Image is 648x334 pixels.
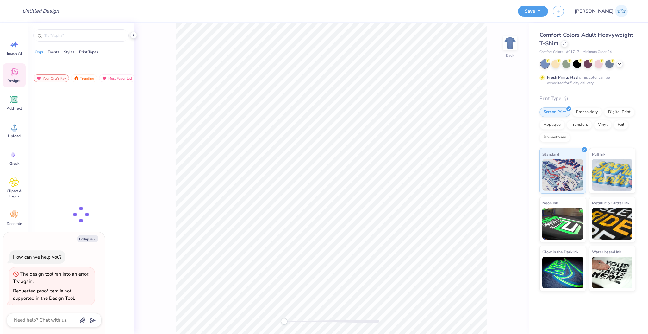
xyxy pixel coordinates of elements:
div: How can we help you? [13,254,62,260]
div: Orgs [35,49,43,55]
div: Print Type [539,95,635,102]
div: Most Favorited [99,74,135,82]
span: Comfort Colors Adult Heavyweight T-Shirt [539,31,633,47]
img: most_fav.gif [36,76,41,80]
strong: Fresh Prints Flash: [547,75,581,80]
div: Rhinestones [539,133,570,142]
div: Back [506,53,514,58]
div: Digital Print [604,107,635,117]
span: Puff Ink [592,151,605,157]
span: Greek [9,161,19,166]
img: Glow in the Dark Ink [542,257,583,288]
span: Water based Ink [592,248,621,255]
div: Trending [71,74,97,82]
div: Accessibility label [281,318,287,324]
div: Embroidery [572,107,602,117]
span: # C1717 [566,49,579,55]
img: Metallic & Glitter Ink [592,208,633,240]
div: Screen Print [539,107,570,117]
div: Applique [539,120,565,130]
span: Designs [7,78,21,83]
span: Minimum Order: 24 + [583,49,614,55]
input: Untitled Design [17,5,64,17]
span: [PERSON_NAME] [575,8,614,15]
span: Upload [8,133,21,138]
div: Your Org's Fav [34,74,69,82]
img: Standard [542,159,583,191]
span: Glow in the Dark Ink [542,248,578,255]
span: Image AI [7,51,22,56]
span: Comfort Colors [539,49,563,55]
span: Metallic & Glitter Ink [592,200,629,206]
div: Vinyl [594,120,612,130]
input: Try "Alpha" [44,32,125,39]
div: This color can be expedited for 5 day delivery. [547,74,625,86]
img: Puff Ink [592,159,633,191]
div: Transfers [567,120,592,130]
img: Water based Ink [592,257,633,288]
div: Requested proof item is not supported in the Design Tool. [13,288,75,301]
span: Neon Ink [542,200,558,206]
a: [PERSON_NAME] [572,5,631,17]
span: Clipart & logos [4,189,25,199]
img: Back [504,37,516,49]
span: Add Text [7,106,22,111]
span: Standard [542,151,559,157]
div: Events [48,49,59,55]
img: trending.gif [74,76,79,80]
div: Foil [614,120,628,130]
img: Josephine Amber Orros [615,5,628,17]
span: Decorate [7,221,22,226]
div: Styles [64,49,74,55]
button: Save [518,6,548,17]
div: The design tool ran into an error. Try again. [13,271,89,285]
button: Collapse [77,235,98,242]
img: most_fav.gif [102,76,107,80]
img: Neon Ink [542,208,583,240]
div: Print Types [79,49,98,55]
